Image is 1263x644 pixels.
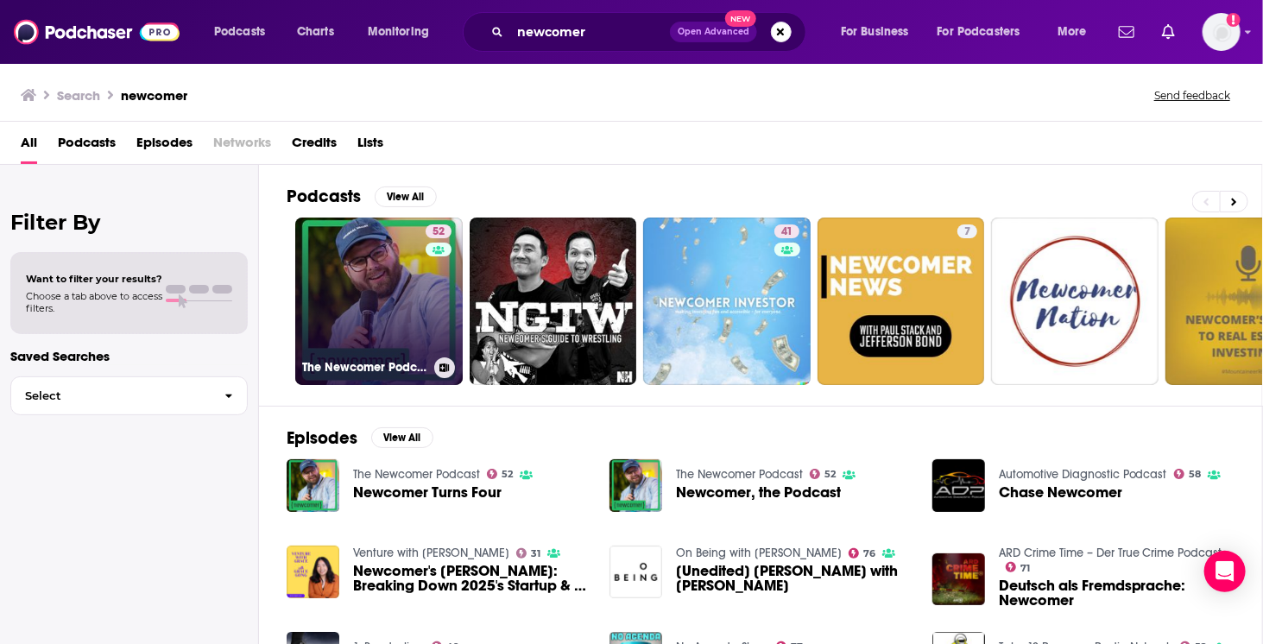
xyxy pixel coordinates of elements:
a: The Newcomer Podcast [353,467,480,482]
h3: newcomer [121,87,187,104]
svg: Add a profile image [1227,13,1241,27]
a: Charts [286,18,344,46]
span: Want to filter your results? [26,273,162,285]
h2: Podcasts [287,186,361,207]
a: 52The Newcomer Podcast [295,218,463,385]
a: Newcomer, the Podcast [676,485,841,500]
button: Open AdvancedNew [670,22,757,42]
a: Podcasts [58,129,116,164]
a: Chase Newcomer [999,485,1122,500]
a: 71 [1006,562,1031,572]
a: 7 [957,224,977,238]
span: More [1058,20,1087,44]
a: Venture with Grace [353,546,509,560]
a: PodcastsView All [287,186,437,207]
a: Automotive Diagnostic Podcast [999,467,1167,482]
span: 7 [964,224,970,241]
span: Monitoring [368,20,429,44]
span: Newcomer's [PERSON_NAME]: Breaking Down 2025's Startup & AI Landscape [353,564,589,593]
a: 52 [810,469,837,479]
span: Logged in as kirstycam [1203,13,1241,51]
a: All [21,129,37,164]
a: 76 [849,548,876,559]
span: New [725,10,756,27]
img: Chase Newcomer [932,459,985,512]
span: 76 [863,550,875,558]
button: Send feedback [1149,88,1235,103]
button: View All [371,427,433,448]
span: Networks [213,129,271,164]
button: Select [10,376,248,415]
a: The Newcomer Podcast [676,467,803,482]
img: Deutsch als Fremdsprache: Newcomer [932,553,985,606]
span: For Podcasters [938,20,1020,44]
img: User Profile [1203,13,1241,51]
span: Select [11,390,211,401]
span: For Business [841,20,909,44]
span: Open Advanced [678,28,749,36]
div: Open Intercom Messenger [1204,551,1246,592]
span: Charts [297,20,334,44]
span: 52 [433,224,445,241]
span: 58 [1189,470,1201,478]
img: Newcomer Turns Four [287,459,339,512]
a: 7 [818,218,985,385]
a: Show notifications dropdown [1112,17,1141,47]
span: Podcasts [214,20,265,44]
h3: The Newcomer Podcast [302,360,427,375]
button: open menu [1045,18,1108,46]
a: Newcomer's Eric Newcomer: Breaking Down 2025's Startup & AI Landscape [353,564,589,593]
a: [Unedited] Carrie Newcomer with Krista Tippett [676,564,912,593]
button: Show profile menu [1203,13,1241,51]
a: Credits [292,129,337,164]
button: open menu [829,18,931,46]
a: Lists [357,129,383,164]
span: 52 [824,470,836,478]
span: Choose a tab above to access filters. [26,290,162,314]
a: Deutsch als Fremdsprache: Newcomer [999,578,1235,608]
a: Show notifications dropdown [1155,17,1182,47]
button: open menu [202,18,287,46]
button: open menu [356,18,452,46]
h3: Search [57,87,100,104]
h2: Episodes [287,427,357,449]
span: Episodes [136,129,193,164]
a: 31 [516,548,541,559]
input: Search podcasts, credits, & more... [510,18,670,46]
a: Newcomer Turns Four [353,485,502,500]
div: Search podcasts, credits, & more... [479,12,823,52]
img: Newcomer, the Podcast [609,459,662,512]
a: 52 [487,469,514,479]
span: 41 [781,224,793,241]
a: 52 [426,224,452,238]
a: On Being with Krista Tippett [676,546,842,560]
a: 58 [1174,469,1202,479]
a: 41 [774,224,799,238]
img: Newcomer's Eric Newcomer: Breaking Down 2025's Startup & AI Landscape [287,546,339,598]
img: [Unedited] Carrie Newcomer with Krista Tippett [609,546,662,598]
img: Podchaser - Follow, Share and Rate Podcasts [14,16,180,48]
span: [Unedited] [PERSON_NAME] with [PERSON_NAME] [676,564,912,593]
button: View All [375,186,437,207]
span: 52 [502,470,513,478]
a: ARD Crime Time – Der True Crime Podcast [999,546,1222,560]
span: 71 [1020,565,1030,572]
p: Saved Searches [10,348,248,364]
h2: Filter By [10,210,248,235]
a: 41 [643,218,811,385]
